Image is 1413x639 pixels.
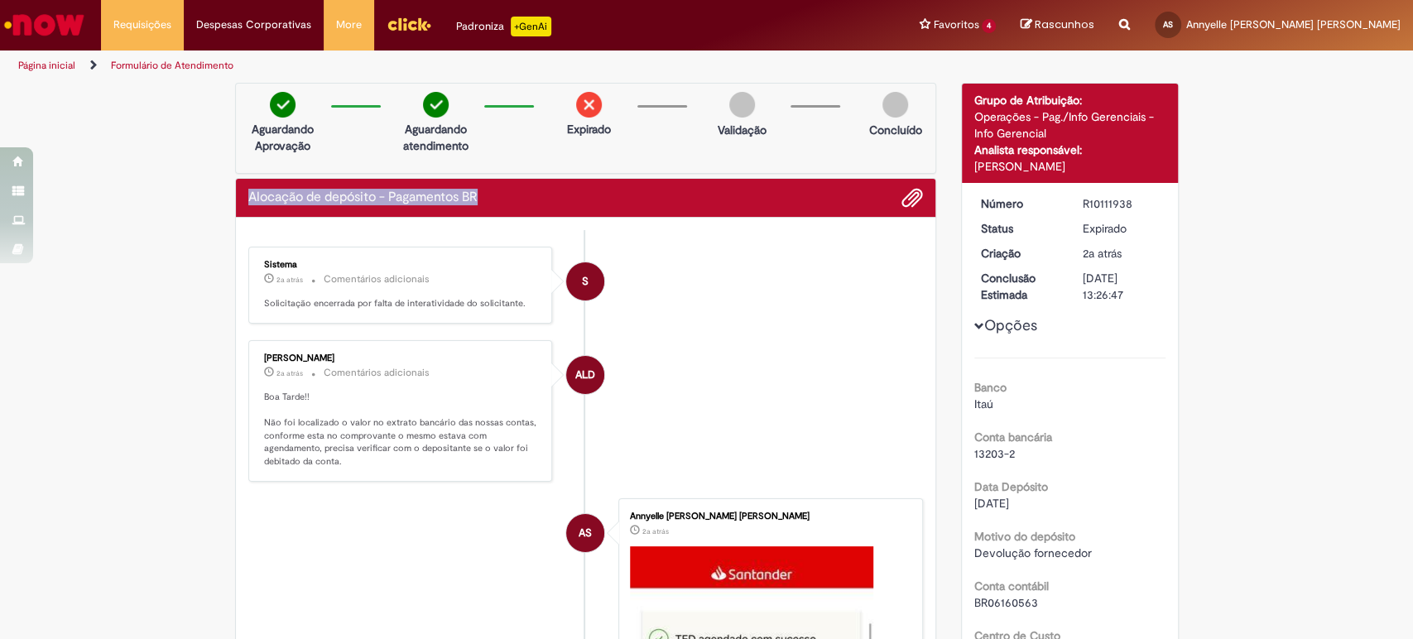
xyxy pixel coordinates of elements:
span: BR06160563 [974,595,1038,610]
div: Grupo de Atribuição: [974,92,1165,108]
span: 2a atrás [642,526,669,536]
span: S [582,262,589,301]
h2: Alocação de depósito - Pagamentos BR Histórico de tíquete [248,190,478,205]
p: +GenAi [511,17,551,36]
span: 4 [982,19,996,33]
p: Validação [718,122,767,138]
img: ServiceNow [2,8,87,41]
img: img-circle-grey.png [882,92,908,118]
img: remove.png [576,92,602,118]
dt: Criação [968,245,1070,262]
dt: Conclusão Estimada [968,270,1070,303]
b: Data Depósito [974,479,1048,494]
a: Página inicial [18,59,75,72]
img: check-circle-green.png [423,92,449,118]
b: Banco [974,380,1007,395]
div: Sistema [264,260,540,270]
span: ALD [575,355,595,395]
div: Expirado [1083,220,1160,237]
span: 2a atrás [1083,246,1122,261]
time: 04/07/2023 16:14:02 [276,368,303,378]
span: [DATE] [974,496,1009,511]
a: Rascunhos [1021,17,1094,33]
span: Itaú [974,396,993,411]
img: check-circle-green.png [270,92,296,118]
div: [PERSON_NAME] [264,353,540,363]
b: Conta contábil [974,579,1049,593]
span: Devolução fornecedor [974,545,1092,560]
span: More [336,17,362,33]
dt: Status [968,220,1070,237]
p: Concluído [868,122,921,138]
span: AS [1163,19,1173,30]
p: Aguardando Aprovação [243,121,323,154]
p: Boa Tarde!! Não foi localizado o valor no extrato bancário das nossas contas, conforme esta no co... [264,391,540,468]
div: [PERSON_NAME] [974,158,1165,175]
p: Expirado [567,121,611,137]
div: 30/06/2023 16:26:44 [1083,245,1160,262]
img: click_logo_yellow_360x200.png [387,12,431,36]
span: Rascunhos [1035,17,1094,32]
span: Requisições [113,17,171,33]
a: Formulário de Atendimento [111,59,233,72]
span: 2a atrás [276,368,303,378]
span: 2a atrás [276,275,303,285]
div: Analista responsável: [974,142,1165,158]
div: [DATE] 13:26:47 [1083,270,1160,303]
div: Padroniza [456,17,551,36]
span: Annyelle [PERSON_NAME] [PERSON_NAME] [1186,17,1401,31]
b: Conta bancária [974,430,1052,444]
small: Comentários adicionais [324,272,430,286]
span: AS [579,513,592,553]
p: Solicitação encerrada por falta de interatividade do solicitante. [264,297,540,310]
time: 30/06/2023 16:24:50 [642,526,669,536]
span: 13203-2 [974,446,1015,461]
time: 12/07/2023 14:14:02 [276,275,303,285]
small: Comentários adicionais [324,366,430,380]
button: Adicionar anexos [901,187,923,209]
div: R10111938 [1083,195,1160,212]
img: img-circle-grey.png [729,92,755,118]
div: Annyelle Araujo De Souza [566,514,604,552]
dt: Número [968,195,1070,212]
ul: Trilhas de página [12,50,930,81]
div: Operações - Pag./Info Gerenciais - Info Gerencial [974,108,1165,142]
b: Motivo do depósito [974,529,1075,544]
div: Annyelle [PERSON_NAME] [PERSON_NAME] [630,512,906,521]
div: Andressa Luiza Da Silva [566,356,604,394]
div: System [566,262,604,300]
span: Favoritos [933,17,978,33]
span: Despesas Corporativas [196,17,311,33]
p: Aguardando atendimento [396,121,476,154]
